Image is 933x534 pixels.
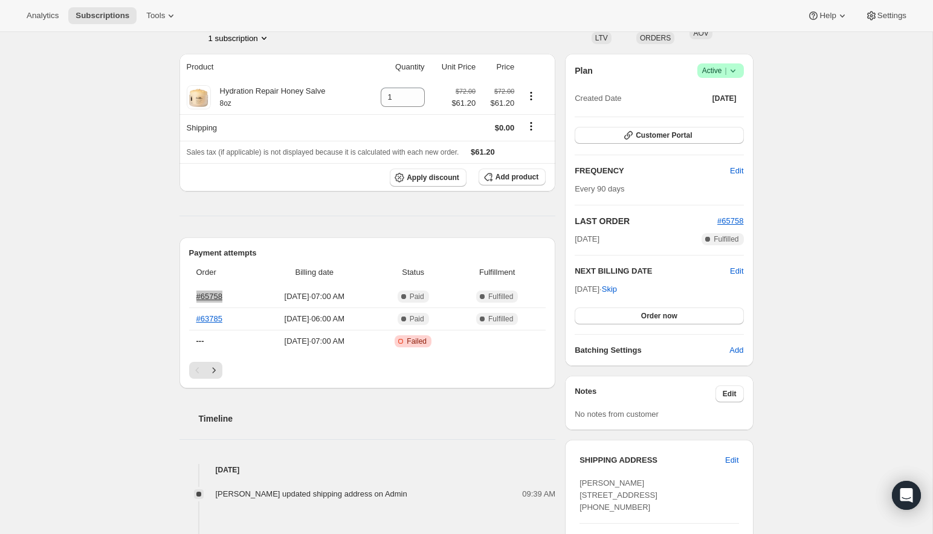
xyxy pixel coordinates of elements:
span: Created Date [575,92,621,105]
span: [DATE] · [575,285,617,294]
button: Help [800,7,855,24]
h3: SHIPPING ADDRESS [579,454,725,466]
span: Tools [146,11,165,21]
a: #65758 [196,292,222,301]
span: Active [702,65,739,77]
span: Fulfilled [488,314,513,324]
span: Edit [730,165,743,177]
small: $72.00 [456,88,476,95]
th: Quantity [364,54,428,80]
button: Order now [575,307,743,324]
span: $0.00 [495,123,515,132]
th: Product [179,54,365,80]
span: Analytics [27,11,59,21]
span: LTV [595,34,608,42]
span: Paid [410,292,424,301]
h3: Notes [575,385,715,402]
span: Failed [407,336,427,346]
img: product img [187,85,211,109]
button: Product actions [521,89,541,103]
th: Shipping [179,114,365,141]
button: Edit [730,265,743,277]
button: Tools [139,7,184,24]
button: [DATE] [705,90,744,107]
span: Skip [602,283,617,295]
span: No notes from customer [575,410,659,419]
span: [PERSON_NAME] [STREET_ADDRESS] [PHONE_NUMBER] [579,478,657,512]
a: #65758 [717,216,743,225]
button: Edit [718,451,746,470]
span: Fulfillment [456,266,538,278]
span: $61.20 [483,97,514,109]
small: 8oz [220,99,231,108]
h6: Batching Settings [575,344,729,356]
span: [DATE] [575,233,599,245]
span: ORDERS [640,34,671,42]
span: Status [378,266,448,278]
span: Order now [641,311,677,321]
span: Sales tax (if applicable) is not displayed because it is calculated with each new order. [187,148,459,156]
span: Every 90 days [575,184,624,193]
h2: Plan [575,65,593,77]
span: [DATE] · 06:00 AM [258,313,370,325]
button: Next [205,362,222,379]
span: [DATE] [712,94,737,103]
button: Edit [715,385,744,402]
span: AOV [693,29,708,37]
span: 09:39 AM [522,488,555,500]
span: Add [729,344,743,356]
span: [DATE] · 07:00 AM [258,335,370,347]
span: Billing date [258,266,370,278]
button: Product actions [208,32,270,44]
span: Fulfilled [488,292,513,301]
small: $72.00 [494,88,514,95]
span: Settings [877,11,906,21]
h2: FREQUENCY [575,165,730,177]
th: Order [189,259,255,286]
button: Customer Portal [575,127,743,144]
span: Customer Portal [636,130,692,140]
button: Analytics [19,7,66,24]
button: Shipping actions [521,120,541,133]
button: Subscriptions [68,7,137,24]
a: #63785 [196,314,222,323]
h2: LAST ORDER [575,215,717,227]
span: Paid [410,314,424,324]
button: Edit [723,161,751,181]
div: Hydration Repair Honey Salve [211,85,326,109]
span: Apply discount [407,173,459,182]
button: Skip [595,280,624,299]
button: #65758 [717,215,743,227]
span: Fulfilled [714,234,738,244]
th: Price [479,54,518,80]
span: Edit [723,389,737,399]
div: Open Intercom Messenger [892,481,921,510]
span: $61.20 [451,97,476,109]
span: Subscriptions [76,11,129,21]
span: Help [819,11,836,21]
h2: Timeline [199,413,556,425]
span: --- [196,336,204,346]
span: Add product [496,172,538,182]
span: [DATE] · 07:00 AM [258,291,370,303]
h4: [DATE] [179,464,556,476]
button: Add [722,341,751,360]
nav: Pagination [189,362,546,379]
span: | [725,66,726,76]
span: [PERSON_NAME] updated shipping address on Admin [216,489,407,498]
th: Unit Price [428,54,480,80]
h2: Payment attempts [189,247,546,259]
span: $61.20 [471,147,495,156]
button: Apply discount [390,169,467,187]
h2: NEXT BILLING DATE [575,265,730,277]
span: Edit [725,454,738,466]
button: Settings [858,7,914,24]
button: Add product [479,169,546,185]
